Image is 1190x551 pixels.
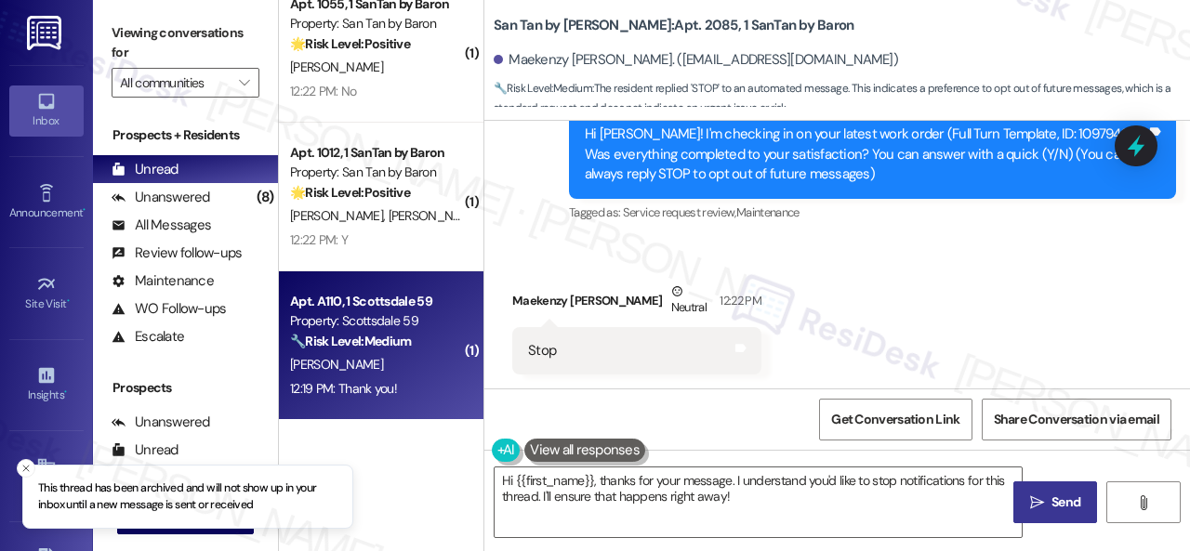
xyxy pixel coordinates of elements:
span: • [64,386,67,399]
button: Close toast [17,459,35,478]
div: Unread [112,160,178,179]
div: Neutral [668,282,710,321]
div: Maekenzy [PERSON_NAME] [512,282,761,327]
div: Tagged as: [569,199,1176,226]
button: Send [1013,481,1097,523]
i:  [239,75,249,90]
a: Insights • [9,360,84,410]
button: Get Conversation Link [819,399,972,440]
div: Stop [528,341,556,361]
button: Share Conversation via email [982,399,1171,440]
span: • [83,203,86,216]
div: Property: San Tan by Baron [290,163,462,182]
div: (8) [252,183,278,212]
div: Apt. A110, 1 Scottsdale 59 [290,292,462,311]
strong: 🔧 Risk Level: Medium [290,333,411,349]
strong: 🔧 Risk Level: Medium [494,81,592,96]
span: : The resident replied 'STOP' to an automated message. This indicates a preference to opt out of ... [494,79,1190,119]
i:  [1030,495,1044,510]
div: Hi [PERSON_NAME]! I'm checking in on your latest work order (Full Turn Template, ID: 10979495). W... [585,125,1146,184]
span: Service request review , [623,204,736,220]
div: Maintenance [112,271,214,291]
div: 12:19 PM: Thank you! [290,380,397,397]
input: All communities [120,68,230,98]
div: Prospects [93,378,278,398]
span: Maintenance [736,204,800,220]
div: Property: Scottsdale 59 [290,311,462,331]
div: Unanswered [112,413,210,432]
div: Escalate [112,327,184,347]
div: Unanswered [112,188,210,207]
a: Buildings [9,451,84,501]
span: [PERSON_NAME] [290,59,383,75]
i:  [1136,495,1150,510]
div: Property: San Tan by Baron [290,14,462,33]
textarea: Hi {{first_name}}, thanks for your message. I understand you'd like to stop notifications for thi... [495,467,1022,537]
div: WO Follow-ups [112,299,226,319]
div: All Messages [112,216,211,235]
span: Send [1051,492,1080,512]
strong: 🌟 Risk Level: Positive [290,35,410,52]
span: • [67,295,70,308]
div: 12:22 PM: Y [290,231,348,248]
p: This thread has been archived and will not show up in your inbox until a new message is sent or r... [38,480,337,513]
div: 12:22 PM [715,291,761,310]
span: Share Conversation via email [994,410,1159,429]
div: Review follow-ups [112,243,242,263]
a: Inbox [9,85,84,136]
span: [PERSON_NAME] [389,207,482,224]
div: Unread [112,440,178,460]
b: San Tan by [PERSON_NAME]: Apt. 2085, 1 SanTan by Baron [494,16,853,35]
a: Site Visit • [9,269,84,319]
img: ResiDesk Logo [27,16,65,50]
div: Prospects + Residents [93,125,278,145]
div: 12:22 PM: No [290,83,357,99]
span: Get Conversation Link [831,410,959,429]
span: [PERSON_NAME] [290,356,383,373]
strong: 🌟 Risk Level: Positive [290,184,410,201]
div: Apt. 1012, 1 SanTan by Baron [290,143,462,163]
span: [PERSON_NAME] [290,207,389,224]
label: Viewing conversations for [112,19,259,68]
div: Maekenzy [PERSON_NAME]. ([EMAIL_ADDRESS][DOMAIN_NAME]) [494,50,898,70]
